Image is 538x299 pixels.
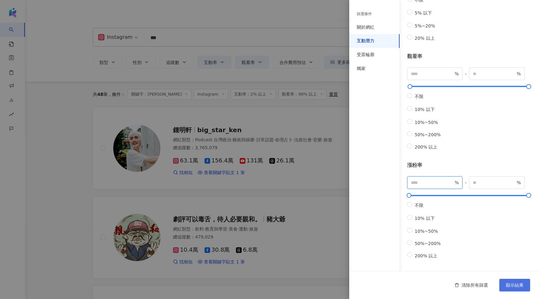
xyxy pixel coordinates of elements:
[448,279,494,291] button: 清除所有篩選
[407,162,530,169] div: 漲粉率
[412,94,426,99] span: 不限
[412,132,443,137] span: 50%~200%
[357,11,372,17] div: 篩選條件
[412,23,438,28] span: 5%~20%
[412,253,440,258] span: 200% 以上
[412,36,437,41] span: 20% 以上
[412,216,437,221] span: 10% 以下
[412,107,437,112] span: 10% 以下
[412,120,440,125] span: 10%~50%
[357,38,374,44] div: 互動潛力
[455,70,459,77] span: %
[357,52,374,58] div: 受眾輪廓
[407,53,530,60] div: 觀看率
[412,144,440,149] span: 200% 以上
[357,66,366,72] div: 獨家
[517,70,521,77] span: %
[357,24,374,31] div: 關於網紅
[412,229,440,234] span: 10%~50%
[462,179,469,186] span: -
[412,241,443,246] span: 50%~200%
[455,283,459,287] span: delete
[462,283,488,288] span: 清除所有篩選
[517,179,521,186] span: %
[506,283,524,288] span: 顯示結果
[499,279,530,291] button: 顯示結果
[462,70,469,77] span: -
[412,203,426,208] span: 不限
[455,179,459,186] span: %
[412,10,434,15] span: 5% 以下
